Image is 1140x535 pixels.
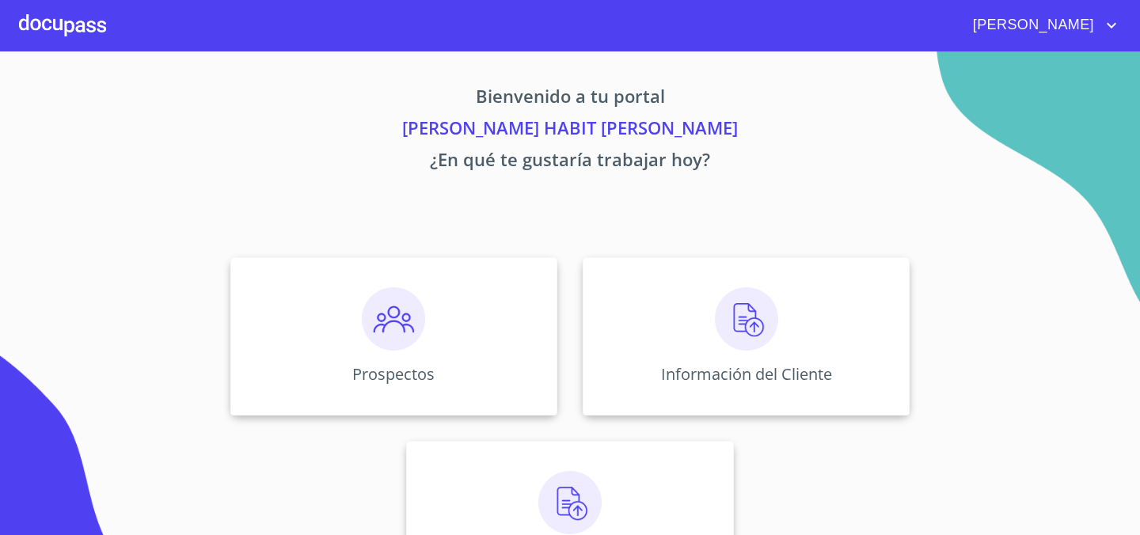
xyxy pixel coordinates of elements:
[352,363,435,385] p: Prospectos
[661,363,832,385] p: Información del Cliente
[82,146,1058,178] p: ¿En qué te gustaría trabajar hoy?
[362,287,425,351] img: prospectos.png
[82,115,1058,146] p: [PERSON_NAME] HABIT [PERSON_NAME]
[961,13,1102,38] span: [PERSON_NAME]
[715,287,778,351] img: carga.png
[82,83,1058,115] p: Bienvenido a tu portal
[538,471,602,534] img: carga.png
[961,13,1121,38] button: account of current user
